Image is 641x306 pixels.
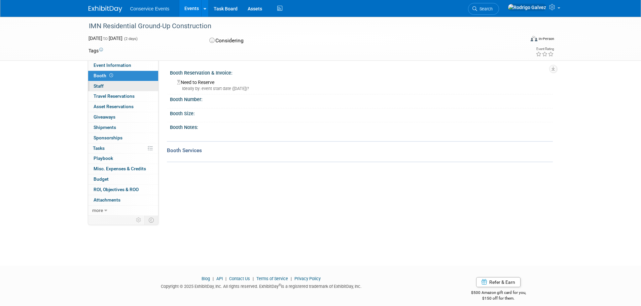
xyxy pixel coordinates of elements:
span: Search [477,6,493,11]
a: Refer & Earn [476,277,521,287]
td: Tags [88,47,103,54]
a: Misc. Expenses & Credits [88,164,158,174]
img: Rodrigo Galvez [508,4,546,11]
span: | [224,276,228,281]
a: Asset Reservations [88,102,158,112]
a: Staff [88,81,158,91]
span: Playbook [94,156,113,161]
a: Terms of Service [256,276,288,281]
div: Ideally by: event start date ([DATE])? [177,86,548,92]
span: Conservice Events [130,6,170,11]
span: (2 days) [123,37,138,41]
span: | [211,276,215,281]
div: $150 off for them. [444,296,553,301]
span: Staff [94,83,104,89]
span: | [289,276,293,281]
span: Sponsorships [94,135,122,140]
div: Booth Services [167,147,553,154]
span: Budget [94,176,109,182]
span: Event Information [94,62,131,68]
a: Playbook [88,154,158,164]
a: Budget [88,174,158,184]
img: Format-Inperson.png [531,36,537,41]
div: Considering [207,35,356,47]
td: Personalize Event Tab Strip [133,216,145,224]
a: more [88,206,158,216]
a: Booth [88,71,158,81]
span: Booth not reserved yet [108,73,114,78]
a: ROI, Objectives & ROO [88,185,158,195]
span: Giveaways [94,114,115,120]
a: Contact Us [229,276,250,281]
span: Travel Reservations [94,93,135,99]
a: Sponsorships [88,133,158,143]
span: Booth [94,73,114,78]
span: more [92,208,103,213]
span: [DATE] [DATE] [88,36,122,41]
div: Event Format [485,35,555,45]
a: Tasks [88,143,158,154]
div: Copyright © 2025 ExhibitDay, Inc. All rights reserved. ExhibitDay is a registered trademark of Ex... [88,282,434,290]
span: to [102,36,109,41]
div: Booth Number: [170,94,553,103]
a: Attachments [88,195,158,205]
td: Toggle Event Tabs [144,216,158,224]
span: Attachments [94,197,120,203]
img: ExhibitDay [88,6,122,12]
a: API [216,276,223,281]
div: Booth Reservation & Invoice: [170,68,553,76]
span: Misc. Expenses & Credits [94,166,146,171]
div: Booth Size: [170,108,553,117]
div: In-Person [538,36,554,41]
a: Giveaways [88,112,158,122]
span: Shipments [94,125,116,130]
div: Booth Notes: [170,122,553,131]
a: Blog [202,276,210,281]
a: Shipments [88,123,158,133]
span: Tasks [93,145,105,151]
div: Event Rating [536,47,554,51]
sup: ® [279,283,281,287]
div: Need to Reserve [175,77,548,92]
div: $500 Amazon gift card for you, [444,286,553,301]
a: Travel Reservations [88,91,158,101]
span: ROI, Objectives & ROO [94,187,139,192]
a: Event Information [88,60,158,71]
span: Asset Reservations [94,104,134,109]
div: IMN Residential Ground-Up Construction [86,20,515,32]
a: Privacy Policy [294,276,321,281]
a: Search [468,3,499,15]
span: | [251,276,255,281]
